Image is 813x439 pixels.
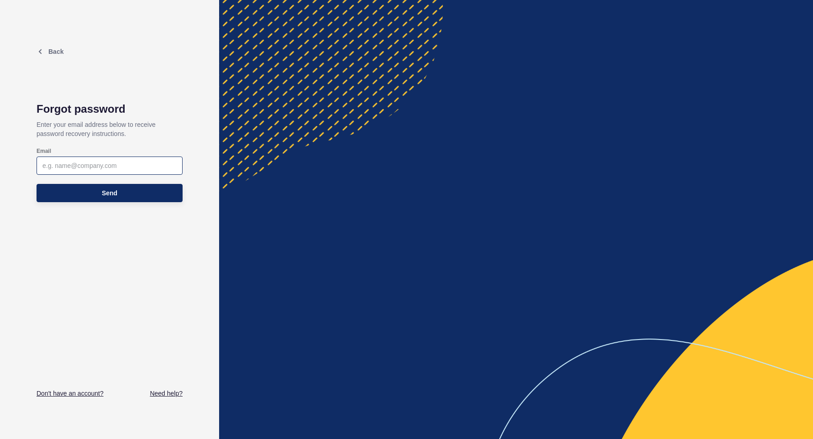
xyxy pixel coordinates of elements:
input: e.g. name@company.com [42,161,177,170]
a: Back [37,48,63,55]
span: Back [48,48,63,55]
a: Don't have an account? [37,389,104,398]
span: Send [102,188,117,198]
h1: Forgot password [37,103,183,115]
button: Send [37,184,183,202]
a: Need help? [150,389,183,398]
p: Enter your email address below to receive password recovery instructions. [37,115,183,143]
label: Email [37,147,51,155]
